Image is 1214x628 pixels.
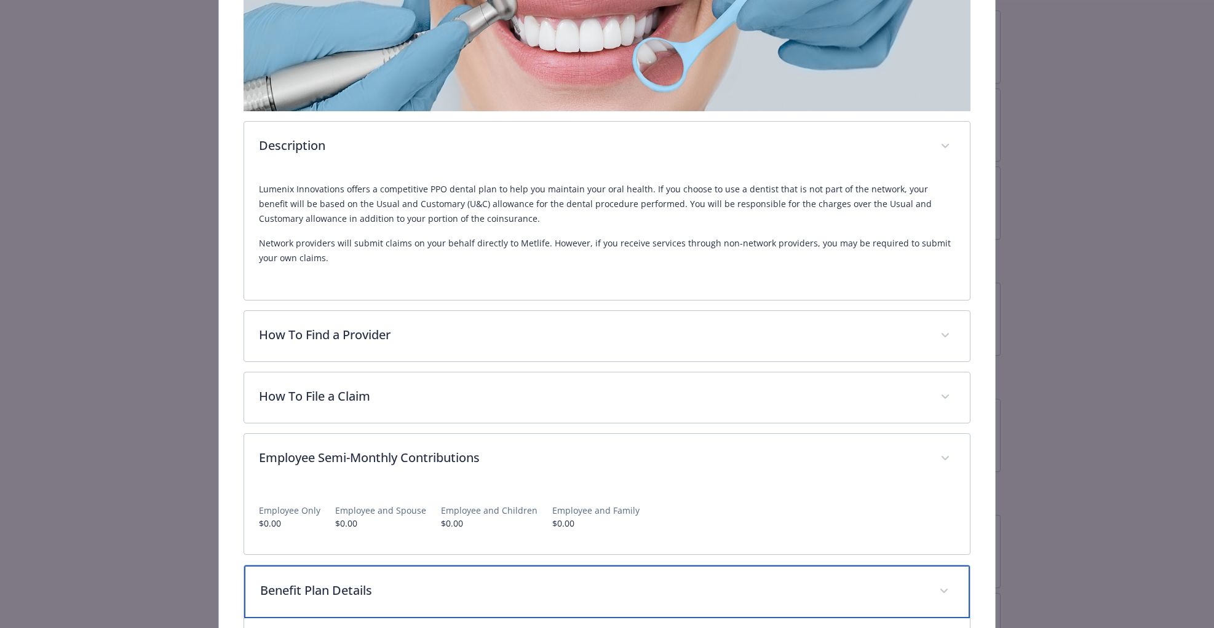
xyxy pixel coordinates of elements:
[335,517,426,530] p: $0.00
[259,517,320,530] p: $0.00
[259,449,925,467] p: Employee Semi-Monthly Contributions
[244,434,969,484] div: Employee Semi-Monthly Contributions
[259,326,925,344] p: How To Find a Provider
[259,136,925,155] p: Description
[259,182,954,226] p: Lumenix Innovations offers a competitive PPO dental plan to help you maintain your oral health. I...
[260,581,924,600] p: Benefit Plan Details
[259,236,954,265] p: Network providers will submit claims on your behalf directly to Metlife. However, if you receive ...
[244,565,969,618] div: Benefit Plan Details
[244,172,969,300] div: Description
[335,504,426,517] p: Employee and Spouse
[441,517,538,530] p: $0.00
[259,504,320,517] p: Employee Only
[259,387,925,406] p: How To File a Claim
[244,372,969,423] div: How To File a Claim
[552,504,640,517] p: Employee and Family
[244,311,969,361] div: How To Find a Provider
[441,504,538,517] p: Employee and Children
[244,122,969,172] div: Description
[552,517,640,530] p: $0.00
[244,484,969,554] div: Employee Semi-Monthly Contributions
